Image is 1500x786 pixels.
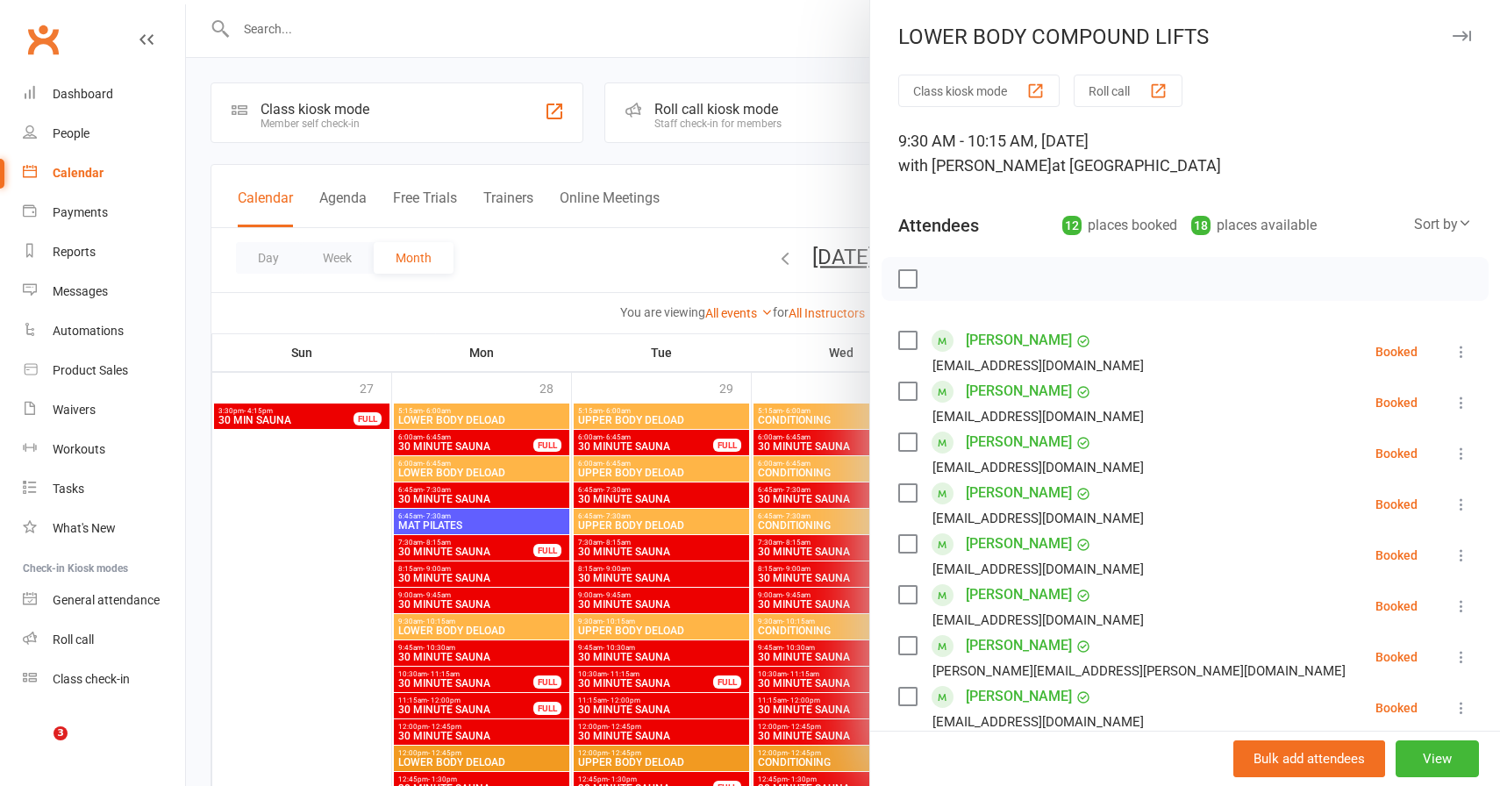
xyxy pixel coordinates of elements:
[932,354,1144,377] div: [EMAIL_ADDRESS][DOMAIN_NAME]
[966,632,1072,660] a: [PERSON_NAME]
[53,442,105,456] div: Workouts
[932,405,1144,428] div: [EMAIL_ADDRESS][DOMAIN_NAME]
[1052,156,1221,175] span: at [GEOGRAPHIC_DATA]
[23,193,185,232] a: Payments
[53,87,113,101] div: Dashboard
[53,245,96,259] div: Reports
[23,390,185,430] a: Waivers
[1233,740,1385,777] button: Bulk add attendees
[53,166,104,180] div: Calendar
[932,711,1144,733] div: [EMAIL_ADDRESS][DOMAIN_NAME]
[23,114,185,154] a: People
[1062,216,1082,235] div: 12
[53,403,96,417] div: Waivers
[966,377,1072,405] a: [PERSON_NAME]
[53,482,84,496] div: Tasks
[53,632,94,647] div: Roll call
[23,272,185,311] a: Messages
[23,311,185,351] a: Automations
[1414,213,1472,236] div: Sort by
[966,326,1072,354] a: [PERSON_NAME]
[1396,740,1479,777] button: View
[23,351,185,390] a: Product Sales
[898,129,1472,178] div: 9:30 AM - 10:15 AM, [DATE]
[53,205,108,219] div: Payments
[18,726,60,768] iframe: Intercom live chat
[932,456,1144,479] div: [EMAIL_ADDRESS][DOMAIN_NAME]
[53,593,160,607] div: General attendance
[53,363,128,377] div: Product Sales
[898,156,1052,175] span: with [PERSON_NAME]
[23,469,185,509] a: Tasks
[23,154,185,193] a: Calendar
[23,75,185,114] a: Dashboard
[1375,651,1418,663] div: Booked
[53,126,89,140] div: People
[966,682,1072,711] a: [PERSON_NAME]
[53,521,116,535] div: What's New
[898,75,1060,107] button: Class kiosk mode
[1191,216,1211,235] div: 18
[870,25,1500,49] div: LOWER BODY COMPOUND LIFTS
[23,620,185,660] a: Roll call
[1375,346,1418,358] div: Booked
[23,581,185,620] a: General attendance kiosk mode
[53,672,130,686] div: Class check-in
[1375,702,1418,714] div: Booked
[1375,397,1418,409] div: Booked
[1375,549,1418,561] div: Booked
[1062,213,1177,238] div: places booked
[1375,600,1418,612] div: Booked
[54,726,68,740] span: 3
[23,430,185,469] a: Workouts
[23,660,185,699] a: Class kiosk mode
[966,581,1072,609] a: [PERSON_NAME]
[53,284,108,298] div: Messages
[1375,447,1418,460] div: Booked
[966,428,1072,456] a: [PERSON_NAME]
[932,558,1144,581] div: [EMAIL_ADDRESS][DOMAIN_NAME]
[23,509,185,548] a: What's New
[932,609,1144,632] div: [EMAIL_ADDRESS][DOMAIN_NAME]
[1191,213,1317,238] div: places available
[1074,75,1182,107] button: Roll call
[53,324,124,338] div: Automations
[966,530,1072,558] a: [PERSON_NAME]
[966,479,1072,507] a: [PERSON_NAME]
[21,18,65,61] a: Clubworx
[932,507,1144,530] div: [EMAIL_ADDRESS][DOMAIN_NAME]
[932,660,1346,682] div: [PERSON_NAME][EMAIL_ADDRESS][PERSON_NAME][DOMAIN_NAME]
[23,232,185,272] a: Reports
[898,213,979,238] div: Attendees
[1375,498,1418,511] div: Booked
